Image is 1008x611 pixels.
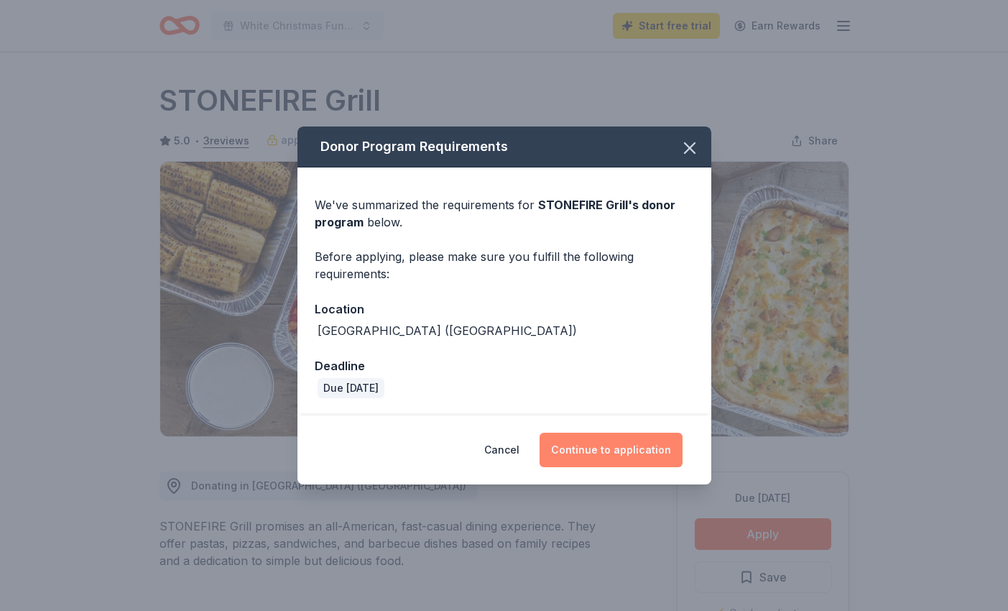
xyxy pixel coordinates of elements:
div: Donor Program Requirements [297,127,711,167]
div: We've summarized the requirements for below. [315,196,694,231]
div: [GEOGRAPHIC_DATA] ([GEOGRAPHIC_DATA]) [318,322,577,339]
div: Deadline [315,357,694,375]
button: Continue to application [540,433,683,467]
div: Before applying, please make sure you fulfill the following requirements: [315,248,694,282]
button: Cancel [484,433,519,467]
div: Due [DATE] [318,378,384,398]
div: Location [315,300,694,318]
